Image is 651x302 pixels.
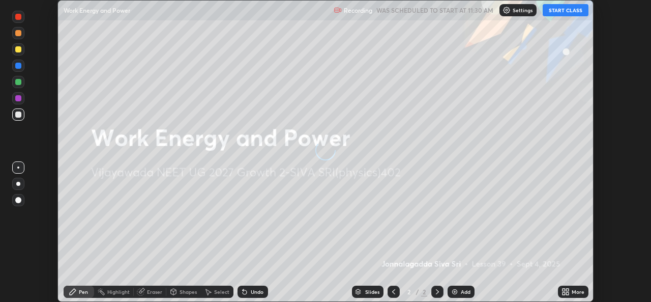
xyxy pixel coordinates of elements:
img: add-slide-button [451,288,459,296]
div: Shapes [180,289,197,294]
div: Add [461,289,470,294]
p: Work Energy and Power [64,6,130,14]
div: More [572,289,584,294]
div: Highlight [107,289,130,294]
img: recording.375f2c34.svg [334,6,342,14]
div: Eraser [147,289,162,294]
h5: WAS SCHEDULED TO START AT 11:30 AM [376,6,493,15]
div: 2 [404,289,414,295]
button: START CLASS [543,4,588,16]
div: 2 [421,287,427,296]
p: Recording [344,7,372,14]
div: Pen [79,289,88,294]
div: Slides [365,289,379,294]
div: Select [214,289,229,294]
div: / [416,289,419,295]
div: Undo [251,289,263,294]
p: Settings [513,8,532,13]
img: class-settings-icons [502,6,511,14]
